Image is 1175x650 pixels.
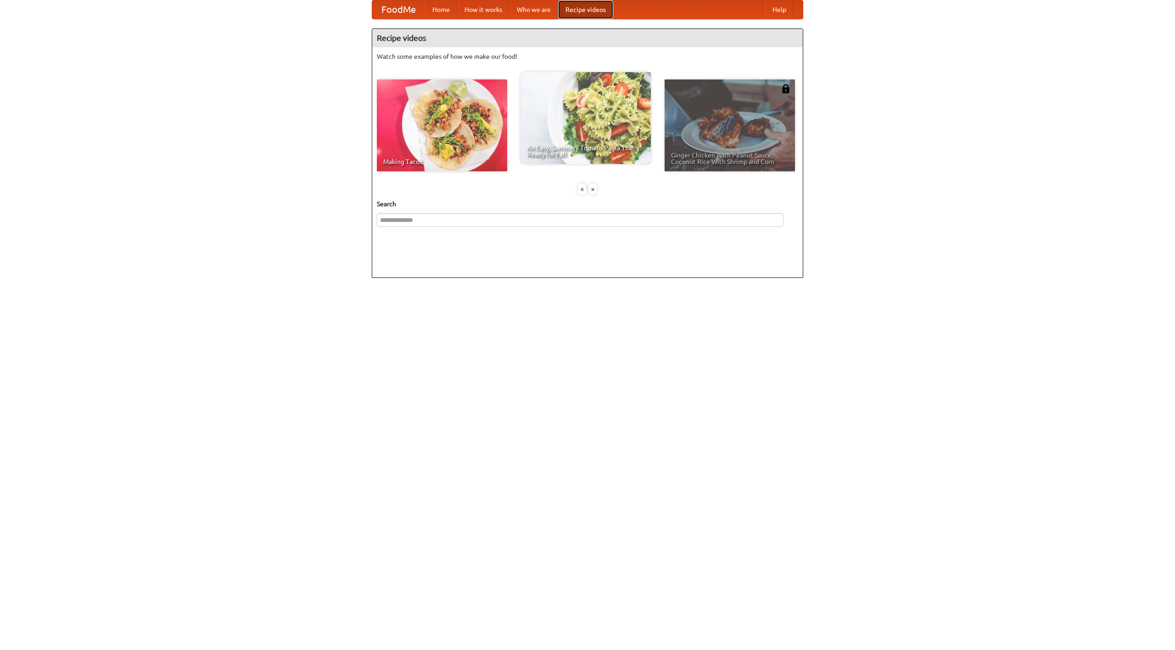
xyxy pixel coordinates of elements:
a: Who we are [509,0,558,19]
div: » [589,183,597,195]
a: Making Tacos [377,79,507,171]
img: 483408.png [781,84,790,93]
p: Watch some examples of how we make our food! [377,52,798,61]
span: An Easy, Summery Tomato Pasta That's Ready for Fall [527,145,644,158]
a: Home [425,0,457,19]
h5: Search [377,199,798,209]
div: « [578,183,586,195]
a: FoodMe [372,0,425,19]
span: Making Tacos [383,158,501,165]
a: How it works [457,0,509,19]
a: An Easy, Summery Tomato Pasta That's Ready for Fall [520,72,651,164]
a: Help [765,0,794,19]
a: Recipe videos [558,0,613,19]
h4: Recipe videos [372,29,803,47]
